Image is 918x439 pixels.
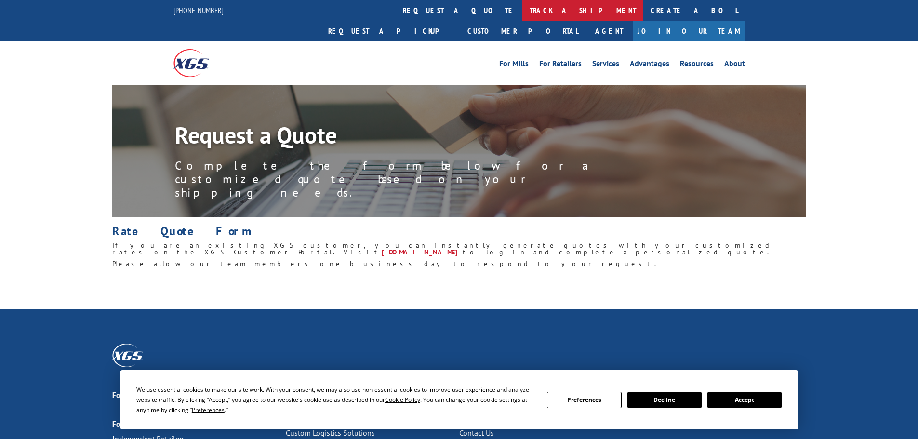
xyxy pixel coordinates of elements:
div: We use essential cookies to make our site work. With your consent, we may also use non-essential ... [136,385,535,415]
a: Resources [680,60,714,70]
a: Customer Portal [460,21,585,41]
span: Preferences [192,406,225,414]
h1: Rate Quote Form [112,226,806,242]
a: For Mills [499,60,529,70]
h6: Please allow our team members one business day to respond to your request. [112,260,806,272]
span: If you are an existing XGS customer, you can instantly generate quotes with your customized rates... [112,241,772,256]
a: For Retailers [112,418,151,429]
a: About [724,60,745,70]
a: Join Our Team [633,21,745,41]
img: XGS_Logos_ALL_2024_All_White [112,344,143,367]
a: Advantages [630,60,669,70]
a: [PHONE_NUMBER] [173,5,224,15]
a: For Mills, Manufacturers, & Importers [112,389,226,400]
p: Complete the form below for a customized quote based on your shipping needs. [175,159,609,200]
span: to log in and complete a personalized quote. [463,248,772,256]
button: Preferences [547,392,621,408]
a: For Retailers [539,60,582,70]
a: Services [592,60,619,70]
a: Request a pickup [321,21,460,41]
a: Custom Logistics Solutions [286,428,375,438]
a: Contact Us [459,428,494,438]
button: Accept [707,392,782,408]
span: Cookie Policy [385,396,420,404]
a: Agent [585,21,633,41]
div: Cookie Consent Prompt [120,370,798,429]
a: [DOMAIN_NAME] [382,248,463,256]
h1: Request a Quote [175,123,609,151]
button: Decline [627,392,702,408]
